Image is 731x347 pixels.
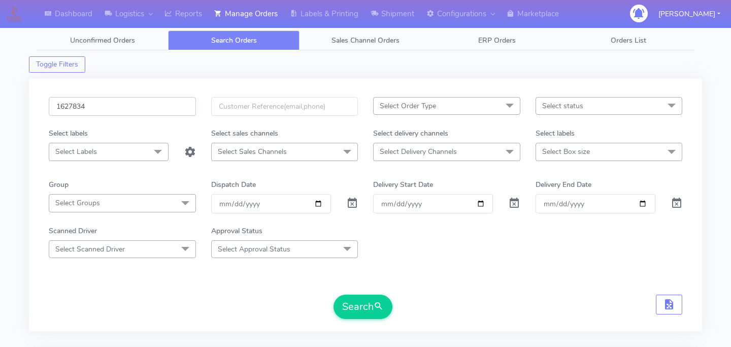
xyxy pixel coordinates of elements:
[55,244,125,254] span: Select Scanned Driver
[211,179,256,190] label: Dispatch Date
[334,295,392,319] button: Search
[380,147,457,156] span: Select Delivery Channels
[536,179,591,190] label: Delivery End Date
[49,226,97,236] label: Scanned Driver
[55,198,100,208] span: Select Groups
[380,101,436,111] span: Select Order Type
[542,147,590,156] span: Select Box size
[49,179,69,190] label: Group
[55,147,97,156] span: Select Labels
[651,4,728,24] button: [PERSON_NAME]
[49,97,196,116] input: Order Id
[37,30,694,50] ul: Tabs
[373,128,448,139] label: Select delivery channels
[536,128,575,139] label: Select labels
[542,101,583,111] span: Select status
[478,36,516,45] span: ERP Orders
[218,244,290,254] span: Select Approval Status
[331,36,400,45] span: Sales Channel Orders
[211,226,262,236] label: Approval Status
[211,36,257,45] span: Search Orders
[611,36,646,45] span: Orders List
[70,36,135,45] span: Unconfirmed Orders
[49,128,88,139] label: Select labels
[29,56,85,73] button: Toggle Filters
[211,128,278,139] label: Select sales channels
[211,97,358,116] input: Customer Reference(email,phone)
[373,179,433,190] label: Delivery Start Date
[218,147,287,156] span: Select Sales Channels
